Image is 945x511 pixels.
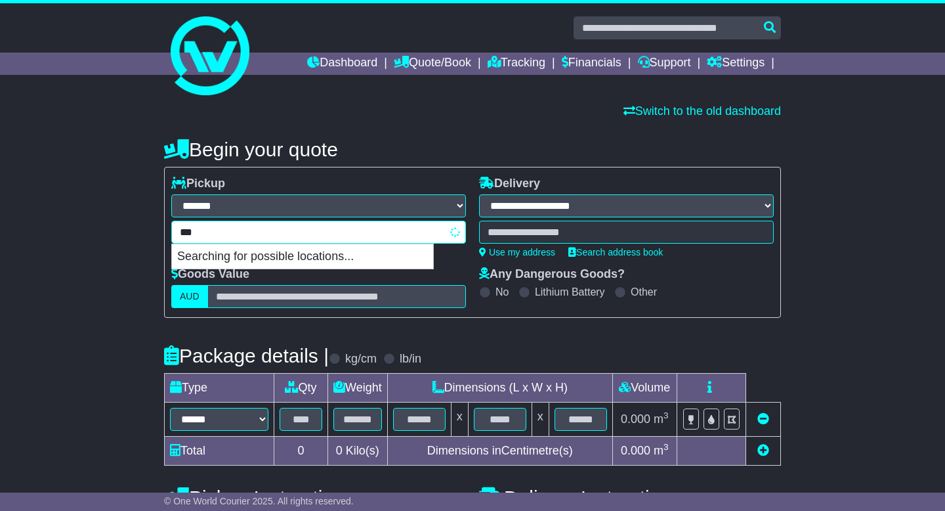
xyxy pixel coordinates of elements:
td: 0 [274,437,328,466]
td: Volume [612,374,677,403]
h4: Package details | [164,345,329,367]
h4: Begin your quote [164,139,781,160]
p: Searching for possible locations... [172,244,433,269]
span: m [654,412,669,426]
td: Weight [328,374,388,403]
a: Quote/Book [394,53,471,75]
sup: 3 [663,442,669,452]
td: Kilo(s) [328,437,388,466]
td: Dimensions (L x W x H) [387,374,612,403]
label: Lithium Battery [535,286,605,298]
a: Search address book [568,247,663,257]
span: © One World Courier 2025. All rights reserved. [164,496,354,506]
span: 0.000 [621,412,650,426]
label: Delivery [479,177,540,191]
label: Goods Value [171,267,249,282]
a: Tracking [488,53,545,75]
a: Remove this item [757,412,769,426]
a: Switch to the old dashboard [623,104,781,118]
label: lb/in [400,352,421,367]
td: x [532,403,549,437]
sup: 3 [663,411,669,420]
a: Use my address [479,247,555,257]
label: AUD [171,285,208,308]
h4: Pickup Instructions [164,487,466,508]
td: Type [165,374,274,403]
td: x [451,403,468,437]
span: 0 [336,444,343,457]
a: Financials [562,53,621,75]
label: Any Dangerous Goods? [479,267,625,282]
td: Total [165,437,274,466]
label: Other [631,286,657,298]
label: kg/cm [345,352,377,367]
typeahead: Please provide city [171,221,466,244]
h4: Delivery Instructions [479,487,781,508]
label: Pickup [171,177,225,191]
a: Settings [707,53,765,75]
span: m [654,444,669,457]
label: No [495,286,509,298]
span: 0.000 [621,444,650,457]
a: Dashboard [307,53,377,75]
td: Qty [274,374,328,403]
a: Support [638,53,691,75]
td: Dimensions in Centimetre(s) [387,437,612,466]
a: Add new item [757,444,769,457]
